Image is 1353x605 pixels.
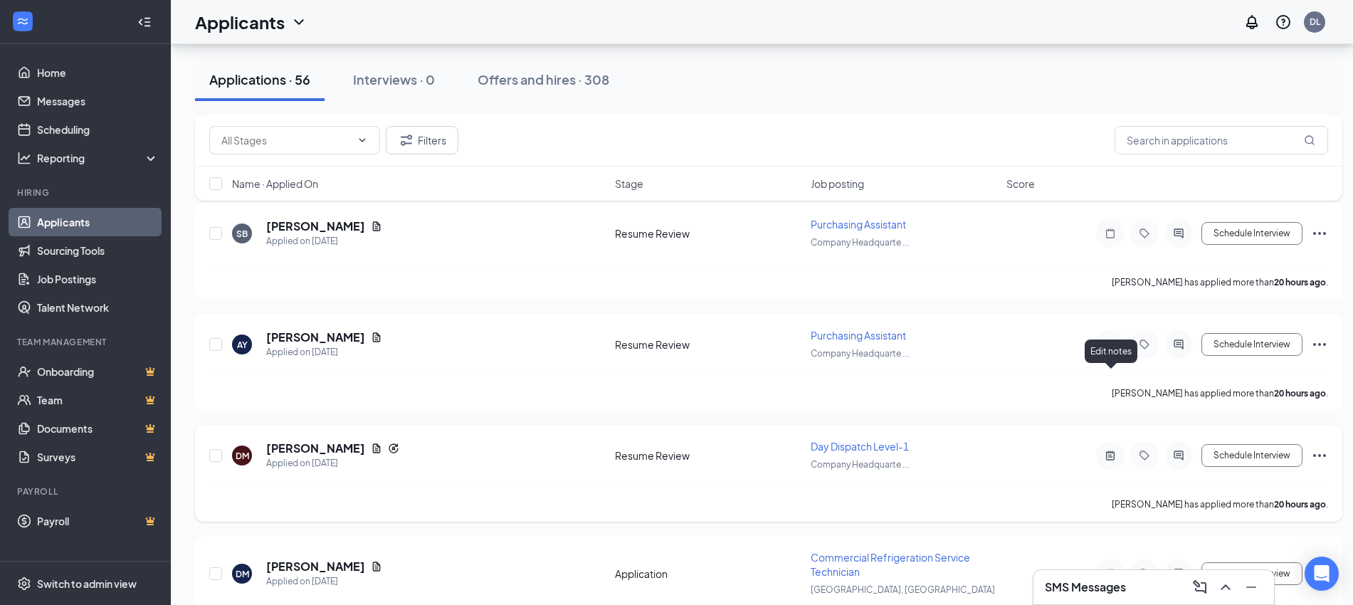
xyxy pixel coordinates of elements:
svg: Document [371,443,382,454]
span: Stage [615,177,643,191]
h5: [PERSON_NAME] [266,219,365,234]
button: Schedule Interview [1201,333,1302,356]
svg: Tag [1136,228,1153,239]
svg: QuestionInfo [1275,14,1292,31]
svg: Document [371,561,382,572]
a: PayrollCrown [37,507,159,535]
div: Open Intercom Messenger [1305,557,1339,591]
button: ComposeMessage [1189,576,1211,599]
svg: Document [371,332,382,343]
div: Applied on [DATE] [266,345,382,359]
div: Payroll [17,485,156,498]
h5: [PERSON_NAME] [266,559,365,574]
span: Company Headquarte ... [811,237,909,248]
div: Reporting [37,151,159,165]
div: Edit notes [1085,340,1137,363]
button: Schedule Interview [1201,444,1302,467]
button: Schedule Interview [1201,562,1302,585]
div: Offers and hires · 308 [478,70,609,88]
svg: Notifications [1243,14,1260,31]
svg: Tag [1136,450,1153,461]
svg: Filter [398,132,415,149]
a: Talent Network [37,293,159,322]
div: Applied on [DATE] [266,234,382,248]
p: [PERSON_NAME] has applied more than . [1112,498,1328,510]
svg: Tag [1136,568,1153,579]
b: 20 hours ago [1274,388,1326,399]
a: Scheduling [37,115,159,144]
svg: Ellipses [1311,225,1328,242]
div: Resume Review [615,226,802,241]
div: Application [615,567,802,581]
a: Messages [37,87,159,115]
a: Job Postings [37,265,159,293]
a: DocumentsCrown [37,414,159,443]
svg: ActiveChat [1170,339,1187,350]
div: Resume Review [615,448,802,463]
svg: Note [1102,568,1119,579]
div: Team Management [17,336,156,348]
a: SurveysCrown [37,443,159,471]
svg: ActiveChat [1170,568,1187,579]
span: Day Dispatch Level-1 [811,440,909,453]
svg: Minimize [1243,579,1260,596]
div: DL [1310,16,1320,28]
svg: Reapply [388,443,399,454]
div: AY [237,339,248,351]
svg: ChevronDown [290,14,307,31]
button: Filter Filters [386,126,458,154]
div: Applications · 56 [209,70,310,88]
span: Company Headquarte ... [811,348,909,359]
input: All Stages [221,132,351,148]
a: Sourcing Tools [37,236,159,265]
svg: Ellipses [1311,336,1328,353]
a: Applicants [37,208,159,236]
svg: ActiveChat [1170,450,1187,461]
svg: Tag [1136,339,1153,350]
div: DM [236,450,249,462]
svg: ChevronDown [357,135,368,146]
svg: ActiveNote [1102,450,1119,461]
a: Home [37,58,159,87]
button: ChevronUp [1214,576,1237,599]
b: 20 hours ago [1274,499,1326,510]
svg: Note [1102,228,1119,239]
svg: WorkstreamLogo [16,14,30,28]
div: Applied on [DATE] [266,574,382,589]
svg: ActiveNote [1102,339,1119,350]
button: Schedule Interview [1201,222,1302,245]
span: Job posting [811,177,864,191]
p: [PERSON_NAME] has applied more than . [1112,387,1328,399]
span: Company Headquarte ... [811,459,909,470]
div: Resume Review [615,337,802,352]
svg: MagnifyingGlass [1304,135,1315,146]
div: Interviews · 0 [353,70,435,88]
svg: ComposeMessage [1191,579,1209,596]
svg: ChevronUp [1217,579,1234,596]
a: OnboardingCrown [37,357,159,386]
p: [PERSON_NAME] has applied more than . [1112,276,1328,288]
div: DM [236,568,249,580]
div: SB [236,228,248,240]
span: Purchasing Assistant [811,218,906,231]
input: Search in applications [1115,126,1328,154]
svg: Analysis [17,151,31,165]
h5: [PERSON_NAME] [266,330,365,345]
button: Minimize [1240,576,1263,599]
b: 20 hours ago [1274,277,1326,288]
span: Score [1006,177,1035,191]
svg: Ellipses [1311,447,1328,464]
svg: ActiveChat [1170,228,1187,239]
h3: SMS Messages [1045,579,1126,595]
h5: [PERSON_NAME] [266,441,365,456]
span: Commercial Refrigeration Service Technician [811,551,970,578]
span: Purchasing Assistant [811,329,906,342]
span: [GEOGRAPHIC_DATA], [GEOGRAPHIC_DATA] [811,584,995,595]
a: TeamCrown [37,386,159,414]
svg: Settings [17,577,31,591]
svg: Collapse [137,15,152,29]
h1: Applicants [195,10,285,34]
div: Switch to admin view [37,577,137,591]
div: Hiring [17,186,156,199]
svg: Document [371,221,382,232]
